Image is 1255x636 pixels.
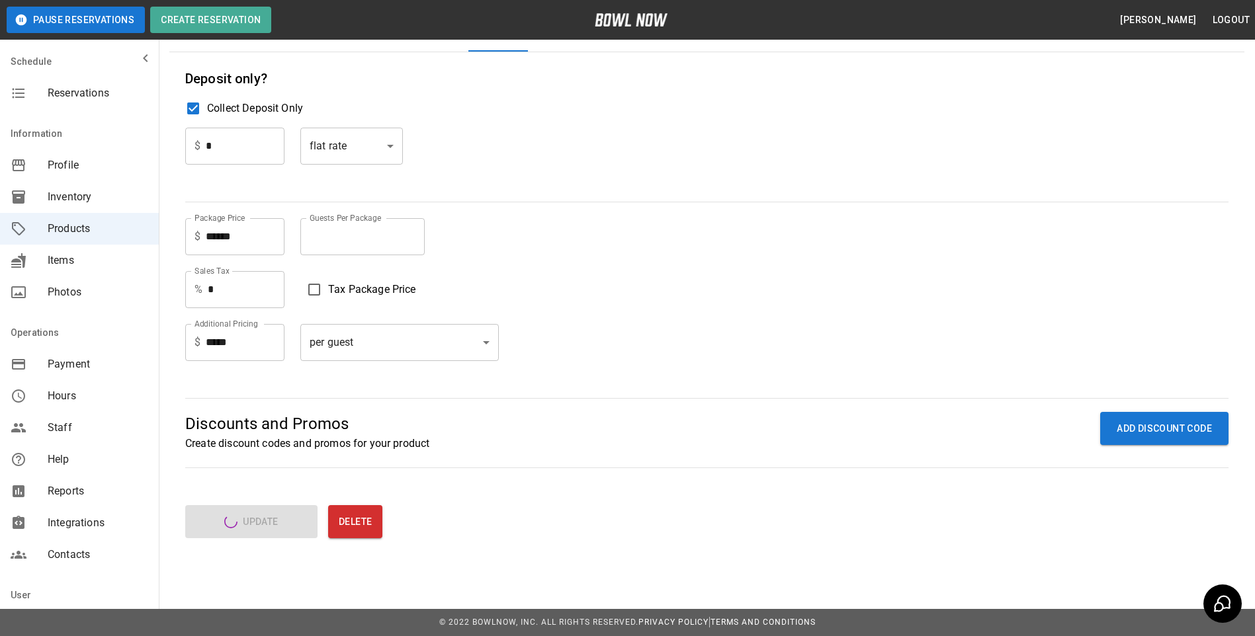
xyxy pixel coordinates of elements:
[48,189,148,205] span: Inventory
[7,7,145,33] button: Pause Reservations
[48,253,148,268] span: Items
[48,356,148,372] span: Payment
[185,68,1229,89] h6: Deposit only?
[150,7,271,33] button: Create Reservation
[638,617,709,627] a: Privacy Policy
[300,218,425,255] input: Guests Per Package
[195,335,200,350] p: $
[48,547,148,563] span: Contacts
[48,388,148,404] span: Hours
[48,221,148,237] span: Products
[300,324,499,361] div: per guest
[711,617,816,627] a: Terms and Conditions
[1100,412,1229,446] button: ADD DISCOUNT CODE
[195,282,202,298] p: %
[48,515,148,531] span: Integrations
[595,13,668,26] img: logo
[195,229,200,245] p: $
[1115,8,1201,32] button: [PERSON_NAME]
[48,284,148,300] span: Photos
[328,505,382,538] button: Delete
[207,100,303,116] span: Collect Deposit Only
[1207,8,1255,32] button: Logout
[328,282,416,298] span: Tax Package Price
[48,157,148,173] span: Profile
[48,420,148,436] span: Staff
[48,452,148,467] span: Help
[300,128,403,165] div: flat rate
[48,483,148,499] span: Reports
[185,412,429,436] p: Discounts and Promos
[48,85,148,101] span: Reservations
[185,436,429,452] p: Create discount codes and promos for your product
[439,617,638,627] span: © 2022 BowlNow, Inc. All Rights Reserved.
[195,138,200,154] p: $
